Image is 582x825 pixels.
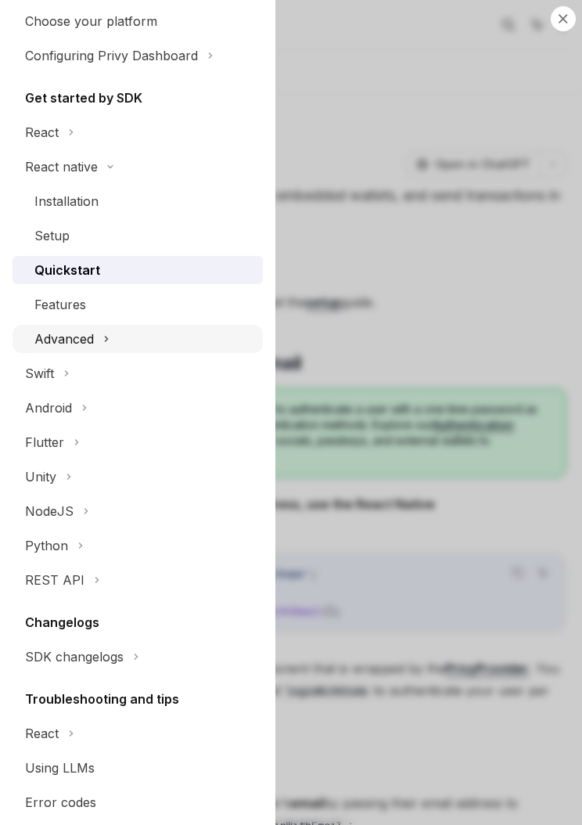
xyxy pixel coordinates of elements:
div: Flutter [25,433,64,452]
div: Android [25,398,72,417]
div: Quickstart [34,261,100,279]
h5: Changelogs [25,613,99,632]
div: Setup [34,226,70,245]
div: React native [25,157,98,176]
div: Features [34,295,86,314]
h5: Troubleshooting and tips [25,690,179,708]
div: Error codes [25,793,96,812]
div: Python [25,536,68,555]
div: SDK changelogs [25,647,124,666]
a: Installation [13,187,263,215]
a: Using LLMs [13,754,263,782]
a: Error codes [13,788,263,816]
a: Choose your platform [13,7,263,35]
div: REST API [25,571,84,589]
div: Configuring Privy Dashboard [25,46,198,65]
h5: Get started by SDK [25,88,142,107]
a: Features [13,290,263,319]
div: Installation [34,192,99,211]
div: React [25,123,59,142]
a: Quickstart [13,256,263,284]
a: Setup [13,222,263,250]
div: Choose your platform [25,12,157,31]
div: NodeJS [25,502,74,521]
div: Unity [25,467,56,486]
div: Advanced [34,330,94,348]
div: Using LLMs [25,758,95,777]
div: React [25,724,59,743]
div: Swift [25,364,54,383]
